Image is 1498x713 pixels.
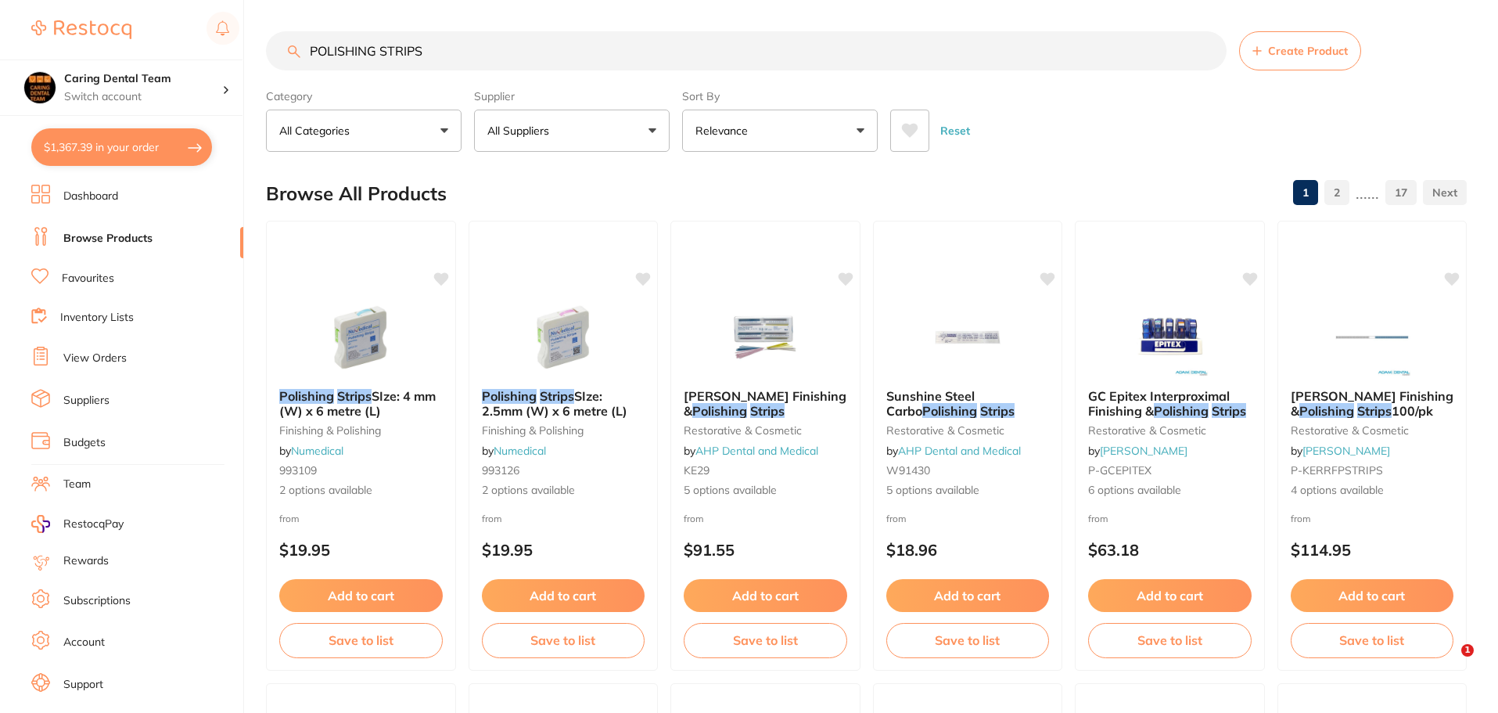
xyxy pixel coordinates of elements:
a: Browse Products [63,231,153,247]
a: Inventory Lists [60,310,134,326]
small: restorative & cosmetic [1291,424,1454,437]
a: Numedical [494,444,546,458]
span: 4 options available [1291,483,1454,499]
em: Polishing [922,403,977,419]
button: Relevance [682,110,878,152]
span: by [1291,444,1390,458]
b: Hawe Finishing & Polishing Strips [684,389,847,418]
p: $63.18 [1088,541,1252,559]
span: by [684,444,818,458]
a: Support [63,677,103,693]
button: Save to list [886,623,1050,657]
a: Team [63,477,91,492]
span: 5 options available [684,483,847,499]
button: Add to cart [482,579,645,612]
h2: Browse All Products [266,183,447,205]
span: KE29 [684,463,709,477]
a: Subscriptions [63,593,131,609]
label: Sort By [682,89,878,103]
b: Polishing Strips SIze: 4 mm (W) x 6 metre (L) [279,389,443,418]
img: Kerr Hawe Finishing & Polishing Strips 100/pk [1321,298,1423,376]
span: by [886,444,1021,458]
button: Save to list [482,623,645,657]
small: finishing & polishing [482,424,645,437]
span: 2 options available [279,483,443,499]
span: from [482,513,502,524]
img: Polishing Strips SIze: 4 mm (W) x 6 metre (L) [310,298,411,376]
em: Strips [1357,403,1392,419]
em: Polishing [1299,403,1354,419]
p: All Categories [279,123,356,139]
label: Category [266,89,462,103]
span: RestocqPay [63,517,124,532]
a: View Orders [63,351,127,366]
small: restorative & cosmetic [1088,424,1252,437]
button: Save to list [1291,623,1454,657]
button: Add to cart [279,579,443,612]
button: All Suppliers [474,110,670,152]
em: Polishing [482,388,537,404]
em: Strips [750,403,785,419]
a: Favourites [62,271,114,286]
span: by [1088,444,1187,458]
h4: Caring Dental Team [64,71,222,87]
input: Search Products [266,31,1227,70]
span: by [279,444,343,458]
p: Relevance [695,123,754,139]
span: 2 options available [482,483,645,499]
button: Add to cart [1088,579,1252,612]
span: from [1291,513,1311,524]
span: GC Epitex Interproximal Finishing & [1088,388,1230,418]
em: Polishing [692,403,747,419]
b: GC Epitex Interproximal Finishing & Polishing Strips [1088,389,1252,418]
a: Account [63,635,105,650]
p: $114.95 [1291,541,1454,559]
button: Create Product [1239,31,1361,70]
span: from [886,513,907,524]
button: Reset [936,110,975,152]
img: Hawe Finishing & Polishing Strips [714,298,816,376]
span: from [684,513,704,524]
span: P-GCEPITEX [1088,463,1151,477]
button: Add to cart [886,579,1050,612]
b: Polishing Strips SIze: 2.5mm (W) x 6 metre (L) [482,389,645,418]
span: [PERSON_NAME] Finishing & [684,388,846,418]
p: $19.95 [279,541,443,559]
a: [PERSON_NAME] [1302,444,1390,458]
em: Strips [540,388,574,404]
span: [PERSON_NAME] Finishing & [1291,388,1453,418]
span: P-KERRFPSTRIPS [1291,463,1383,477]
p: $19.95 [482,541,645,559]
em: Strips [1212,403,1246,419]
em: Strips [337,388,372,404]
iframe: Intercom live chat [1429,644,1467,682]
span: 1 [1461,644,1474,657]
a: Suppliers [63,393,110,409]
span: 5 options available [886,483,1050,499]
img: Restocq Logo [31,20,131,39]
span: from [1088,513,1108,524]
span: 993126 [482,463,519,477]
p: Switch account [64,89,222,105]
img: GC Epitex Interproximal Finishing & Polishing Strips [1119,298,1220,376]
span: from [279,513,300,524]
em: Strips [980,403,1015,419]
button: $1,367.39 in your order [31,128,212,166]
a: AHP Dental and Medical [695,444,818,458]
p: $91.55 [684,541,847,559]
a: Budgets [63,435,106,451]
button: Add to cart [684,579,847,612]
small: finishing & polishing [279,424,443,437]
a: Rewards [63,553,109,569]
b: Kerr Hawe Finishing & Polishing Strips 100/pk [1291,389,1454,418]
button: Add to cart [1291,579,1454,612]
small: restorative & cosmetic [684,424,847,437]
a: 2 [1324,177,1349,208]
img: RestocqPay [31,515,50,533]
span: 993109 [279,463,317,477]
p: $18.96 [886,541,1050,559]
a: RestocqPay [31,515,124,533]
button: Save to list [1088,623,1252,657]
span: SIze: 4 mm (W) x 6 metre (L) [279,388,436,418]
a: Numedical [291,444,343,458]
